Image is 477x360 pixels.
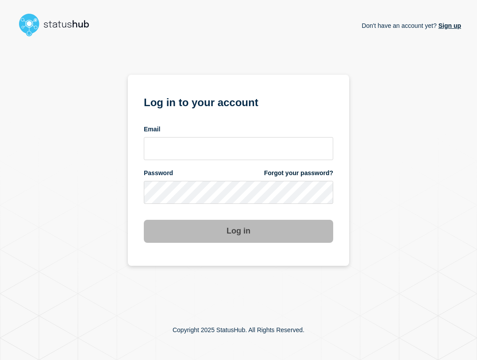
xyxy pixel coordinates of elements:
a: Sign up [437,22,461,29]
h1: Log in to your account [144,93,333,110]
a: Forgot your password? [264,169,333,177]
button: Log in [144,220,333,243]
img: StatusHub logo [16,11,100,39]
span: Password [144,169,173,177]
input: password input [144,181,333,204]
p: Don't have an account yet? [362,15,461,36]
span: Email [144,125,160,134]
p: Copyright 2025 StatusHub. All Rights Reserved. [173,326,304,333]
input: email input [144,137,333,160]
